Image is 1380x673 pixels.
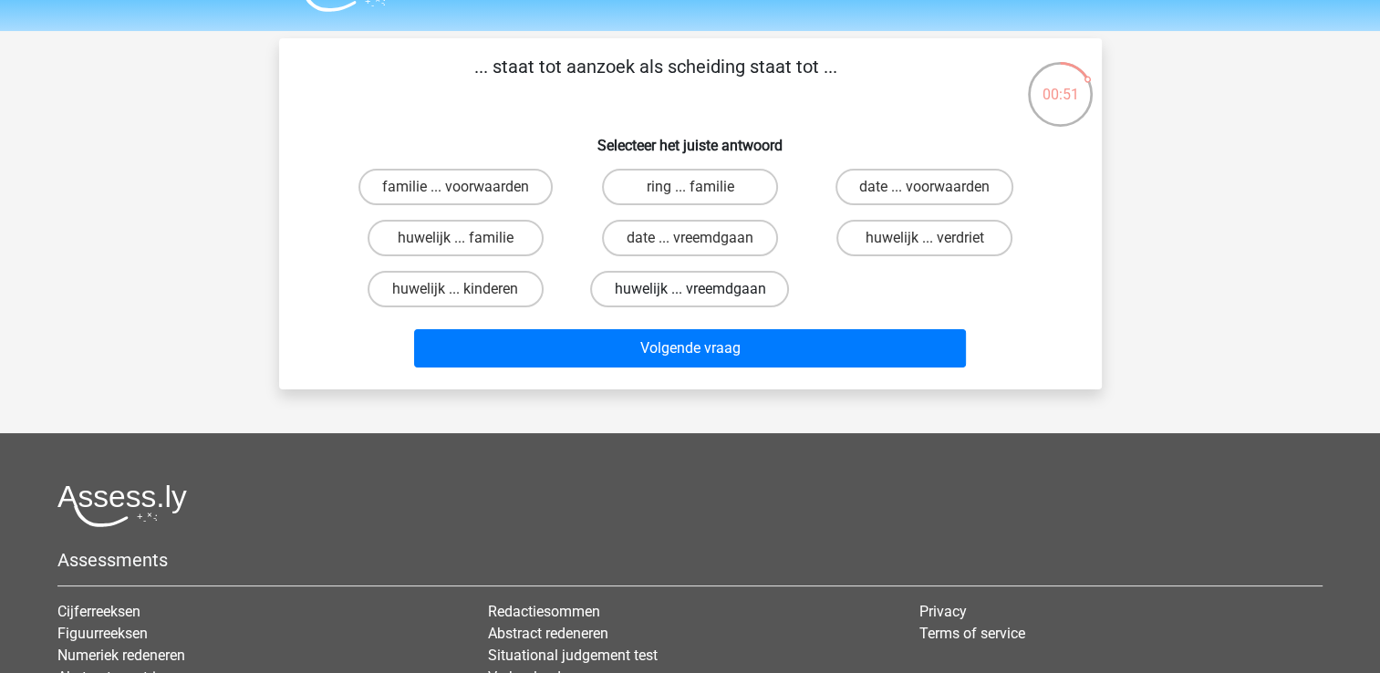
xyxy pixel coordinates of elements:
p: ... staat tot aanzoek als scheiding staat tot ... [308,53,1004,108]
label: date ... vreemdgaan [602,220,778,256]
img: Assessly logo [57,484,187,527]
label: date ... voorwaarden [835,169,1013,205]
div: 00:51 [1026,60,1095,106]
label: huwelijk ... vreemdgaan [590,271,789,307]
label: familie ... voorwaarden [358,169,553,205]
a: Terms of service [919,625,1025,642]
label: ring ... familie [602,169,778,205]
a: Redactiesommen [488,603,600,620]
a: Privacy [919,603,967,620]
label: huwelijk ... verdriet [836,220,1012,256]
label: huwelijk ... kinderen [368,271,544,307]
a: Abstract redeneren [488,625,608,642]
label: huwelijk ... familie [368,220,544,256]
a: Cijferreeksen [57,603,140,620]
h6: Selecteer het juiste antwoord [308,122,1073,154]
h5: Assessments [57,549,1323,571]
a: Figuurreeksen [57,625,148,642]
a: Numeriek redeneren [57,647,185,664]
button: Volgende vraag [414,329,966,368]
a: Situational judgement test [488,647,658,664]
